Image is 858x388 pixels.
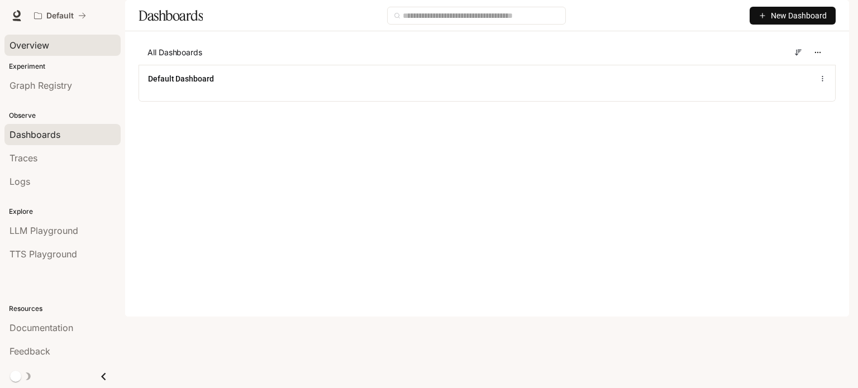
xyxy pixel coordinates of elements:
[771,9,827,22] span: New Dashboard
[750,7,836,25] button: New Dashboard
[46,11,74,21] p: Default
[139,4,203,27] h1: Dashboards
[148,73,214,84] a: Default Dashboard
[147,47,202,58] span: All Dashboards
[29,4,91,27] button: All workspaces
